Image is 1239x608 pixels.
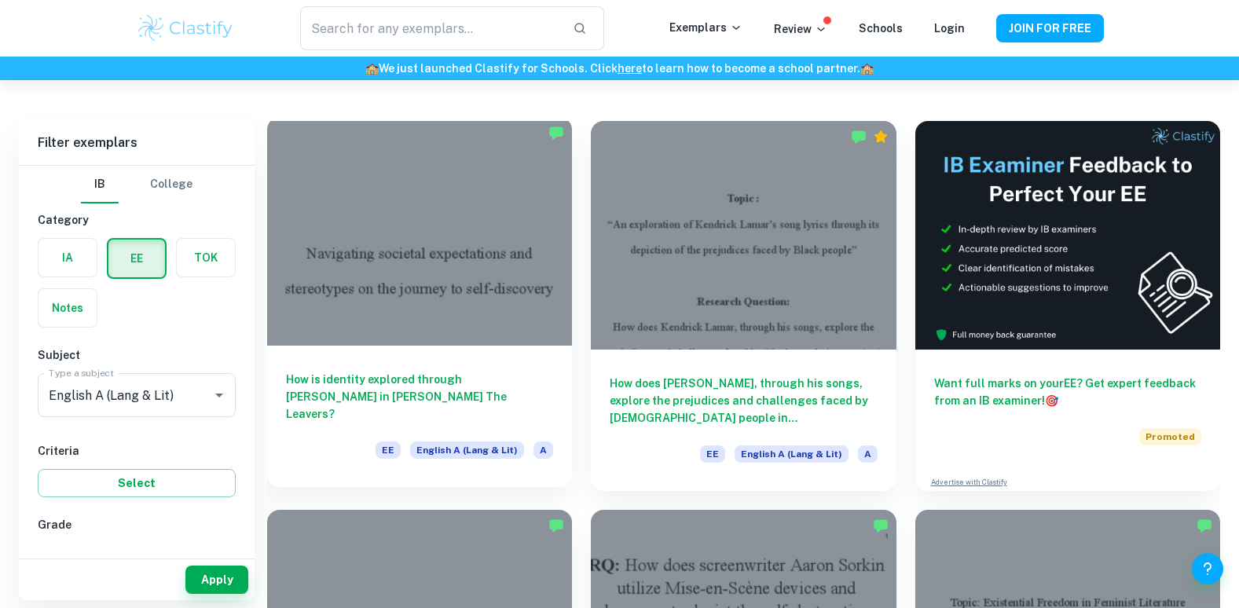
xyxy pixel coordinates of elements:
button: JOIN FOR FREE [996,14,1104,42]
img: Marked [548,125,564,141]
a: Want full marks on yourEE? Get expert feedback from an IB examiner!PromotedAdvertise with Clastify [915,121,1220,491]
h6: Criteria [38,442,236,460]
button: College [150,166,192,203]
button: Notes [38,289,97,327]
a: How is identity explored through [PERSON_NAME] in [PERSON_NAME] The Leavers?EEEnglish A (Lang & L... [267,121,572,491]
img: Marked [548,518,564,533]
span: Promoted [1139,428,1201,445]
a: Login [934,22,965,35]
span: A [533,441,553,459]
button: Apply [185,566,248,594]
h6: We just launched Clastify for Schools. Click to learn how to become a school partner. [3,60,1236,77]
button: TOK [177,239,235,277]
span: C [178,551,186,568]
input: Search for any exemplars... [300,6,559,50]
h6: How does [PERSON_NAME], through his songs, explore the prejudices and challenges faced by [DEMOGR... [610,375,877,427]
h6: Category [38,211,236,229]
img: Marked [851,129,867,145]
a: Schools [859,22,903,35]
p: Review [774,20,827,38]
span: A [79,551,87,568]
button: Open [208,384,230,406]
span: 🏫 [365,62,379,75]
div: Filter type choice [81,166,192,203]
h6: How is identity explored through [PERSON_NAME] in [PERSON_NAME] The Leavers? [286,371,553,423]
button: IA [38,239,97,277]
h6: Filter exemplars [19,121,255,165]
div: Premium [873,129,889,145]
a: How does [PERSON_NAME], through his songs, explore the prejudices and challenges faced by [DEMOGR... [591,121,896,491]
h6: Want full marks on your EE ? Get expert feedback from an IB examiner! [934,375,1201,409]
img: Marked [1197,518,1212,533]
button: Select [38,469,236,497]
h6: Grade [38,516,236,533]
img: Thumbnail [915,121,1220,350]
img: Marked [873,518,889,533]
button: EE [108,240,165,277]
span: English A (Lang & Lit) [410,441,524,459]
img: Clastify logo [136,13,236,44]
span: EE [376,441,401,459]
span: EE [700,445,725,463]
span: 🏫 [860,62,874,75]
a: here [618,62,642,75]
span: 🎯 [1045,394,1058,407]
span: English A (Lang & Lit) [735,445,849,463]
p: Exemplars [669,19,742,36]
button: Help and Feedback [1192,553,1223,584]
span: B [129,551,137,568]
button: IB [81,166,119,203]
label: Type a subject [49,366,114,379]
span: A [858,445,878,463]
a: Advertise with Clastify [931,477,1007,488]
h6: Subject [38,346,236,364]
